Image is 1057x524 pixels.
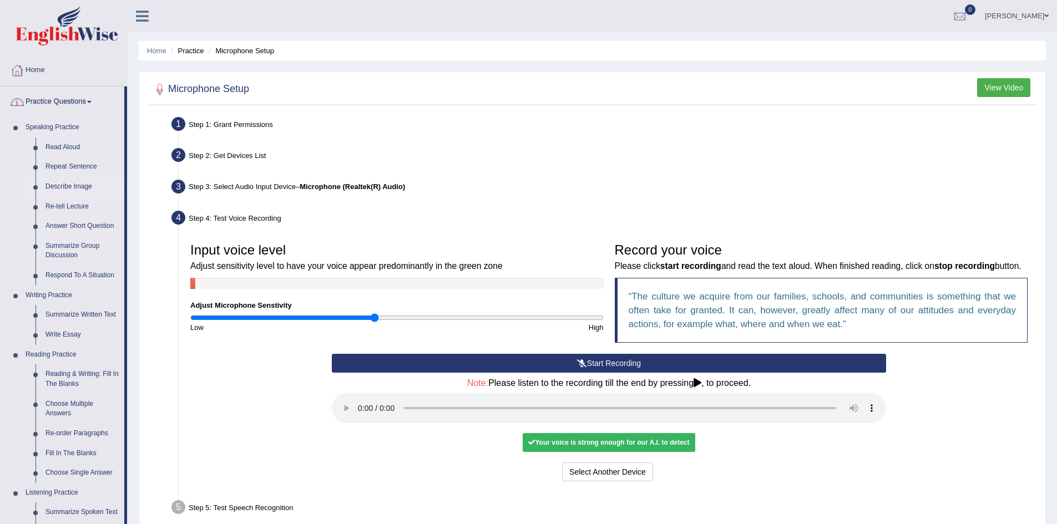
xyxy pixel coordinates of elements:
[41,157,124,177] a: Repeat Sentence
[185,322,397,333] div: Low
[166,114,1040,138] div: Step 1: Grant Permissions
[41,502,124,522] a: Summarize Spoken Text
[41,177,124,197] a: Describe Image
[166,145,1040,169] div: Step 2: Get Devices List
[41,424,124,444] a: Re-order Paragraphs
[21,118,124,138] a: Speaking Practice
[965,4,976,15] span: 0
[296,182,405,191] span: –
[41,236,124,266] a: Summarize Group Discussion
[21,483,124,503] a: Listening Practice
[21,286,124,306] a: Writing Practice
[190,300,292,311] label: Adjust Microphone Senstivity
[41,216,124,236] a: Answer Short Question
[41,266,124,286] a: Respond To A Situation
[41,138,124,157] a: Read Aloud
[41,444,124,464] a: Fill In The Blanks
[397,322,609,333] div: High
[41,197,124,217] a: Re-tell Lecture
[41,364,124,394] a: Reading & Writing: Fill In The Blanks
[660,261,721,271] b: start recording
[166,207,1040,232] div: Step 4: Test Voice Recording
[332,354,886,373] button: Start Recording
[523,433,695,452] div: Your voice is strong enough for our A.I. to detect
[41,463,124,483] a: Choose Single Answer
[151,81,249,98] h2: Microphone Setup
[41,305,124,325] a: Summarize Written Text
[977,78,1030,97] button: View Video
[1,55,127,83] a: Home
[166,176,1040,201] div: Step 3: Select Audio Input Device
[332,378,886,388] h4: Please listen to the recording till the end by pressing , to proceed.
[147,47,166,55] a: Home
[206,45,274,56] li: Microphone Setup
[300,182,405,191] b: Microphone (Realtek(R) Audio)
[21,345,124,365] a: Reading Practice
[166,497,1040,521] div: Step 5: Test Speech Recognition
[168,45,204,56] li: Practice
[562,462,653,481] button: Select Another Device
[467,378,488,388] span: Note:
[615,243,1028,272] h3: Record your voice
[190,243,604,272] h3: Input voice level
[629,291,1016,329] q: The culture we acquire from our families, schools, and communities is something that we often tak...
[615,261,1021,271] small: Please click and read the text aloud. When finished reading, click on button.
[41,325,124,345] a: Write Essay
[190,261,503,271] small: Adjust sensitivity level to have your voice appear predominantly in the green zone
[934,261,995,271] b: stop recording
[41,394,124,424] a: Choose Multiple Answers
[1,87,124,114] a: Practice Questions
